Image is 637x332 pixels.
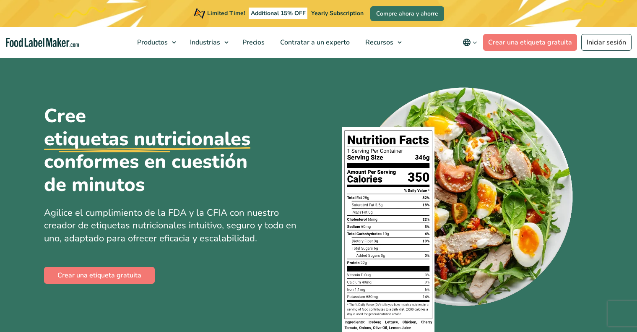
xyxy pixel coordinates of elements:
a: Compre ahora y ahorre [370,6,444,21]
span: Yearly Subscription [311,9,364,17]
h1: Cree conformes en cuestión de minutos [44,105,270,196]
span: Limited Time! [207,9,245,17]
a: Precios [235,27,270,58]
span: Recursos [363,38,394,47]
span: Additional 15% OFF [249,8,308,19]
a: Productos [130,27,180,58]
span: Agilice el cumplimiento de la FDA y la CFIA con nuestro creador de etiquetas nutricionales intuit... [44,207,296,245]
a: Crear una etiqueta gratuita [44,267,155,284]
a: Recursos [358,27,406,58]
u: etiquetas nutricionales [44,128,250,151]
a: Iniciar sesión [581,34,632,51]
span: Industrias [187,38,221,47]
a: Industrias [182,27,233,58]
span: Contratar a un experto [278,38,351,47]
a: Contratar a un experto [273,27,356,58]
span: Precios [240,38,265,47]
span: Productos [135,38,169,47]
a: Crear una etiqueta gratuita [483,34,577,51]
